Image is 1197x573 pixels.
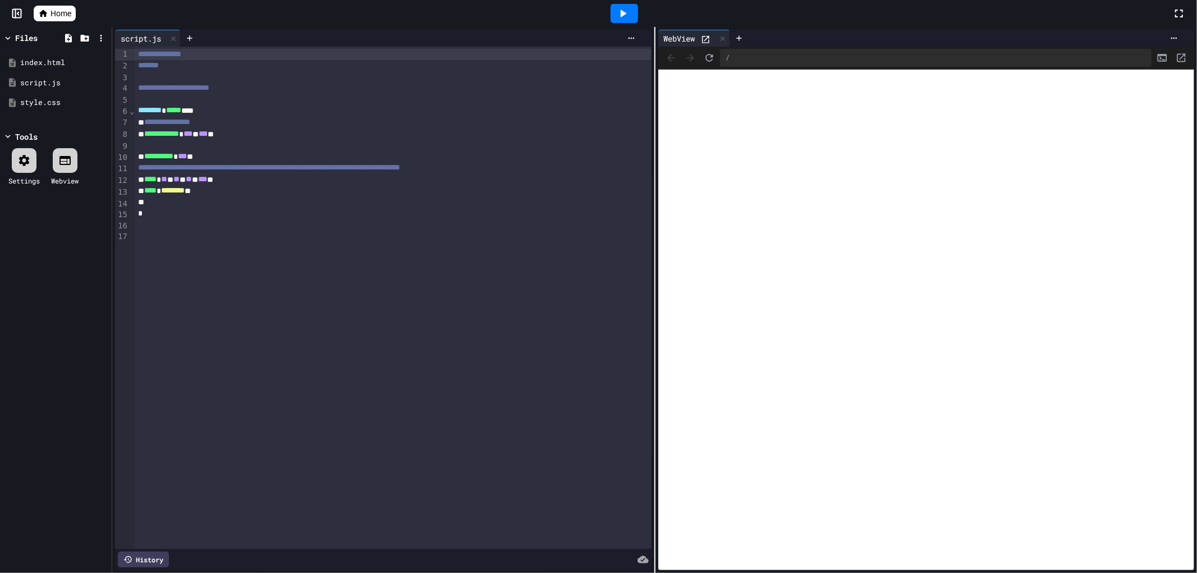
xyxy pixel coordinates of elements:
[129,107,135,116] span: Fold line
[115,231,129,242] div: 17
[720,49,1152,67] div: /
[115,30,181,47] div: script.js
[115,61,129,72] div: 2
[115,152,129,164] div: 10
[51,8,71,19] span: Home
[115,49,129,61] div: 1
[115,106,129,118] div: 6
[20,77,108,89] div: script.js
[8,176,40,186] div: Settings
[115,163,129,175] div: 11
[115,209,129,221] div: 15
[658,30,730,47] div: WebView
[20,57,108,68] div: index.html
[115,141,129,152] div: 9
[115,187,129,199] div: 13
[1154,49,1171,66] button: Console
[115,199,129,210] div: 14
[115,72,129,84] div: 3
[20,97,108,108] div: style.css
[34,6,76,21] a: Home
[658,70,1195,571] iframe: Web Preview
[15,32,38,44] div: Files
[115,95,129,106] div: 5
[115,117,129,129] div: 7
[115,129,129,141] div: 8
[701,49,718,66] button: Refresh
[115,175,129,187] div: 12
[682,49,699,66] span: Forward
[658,33,701,44] div: WebView
[51,176,79,186] div: Webview
[663,49,680,66] span: Back
[115,33,167,44] div: script.js
[1173,49,1190,66] button: Open in new tab
[115,221,129,232] div: 16
[15,131,38,143] div: Tools
[115,83,129,95] div: 4
[118,552,169,567] div: History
